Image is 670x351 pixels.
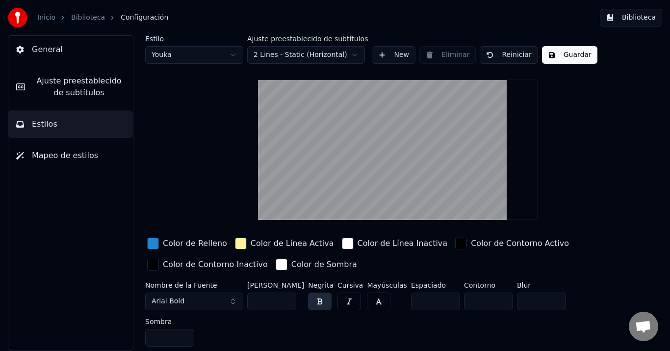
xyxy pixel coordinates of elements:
[163,259,268,270] div: Color de Contorno Inactivo
[480,46,538,64] button: Reiniciar
[32,44,63,55] span: General
[517,282,566,289] label: Blur
[8,67,133,107] button: Ajuste preestablecido de subtítulos
[145,257,270,272] button: Color de Contorno Inactivo
[8,8,27,27] img: youka
[367,282,407,289] label: Mayúsculas
[411,282,460,289] label: Espaciado
[372,46,415,64] button: New
[71,13,105,23] a: Biblioteca
[453,236,571,251] button: Color de Contorno Activo
[32,150,98,162] span: Mapeo de estilos
[358,238,448,249] div: Color de Línea Inactiva
[37,13,55,23] a: Inicio
[152,297,184,306] span: Arial Bold
[145,35,243,42] label: Estilo
[471,238,569,249] div: Color de Contorno Activo
[8,142,133,169] button: Mapeo de estilos
[145,282,243,289] label: Nombre de la Fuente
[145,318,194,325] label: Sombra
[233,236,336,251] button: Color de Línea Activa
[121,13,168,23] span: Configuración
[8,110,133,138] button: Estilos
[600,9,662,27] button: Biblioteca
[33,75,125,99] span: Ajuste preestablecido de subtítulos
[629,312,658,341] div: Chat abierto
[308,282,334,289] label: Negrita
[247,35,368,42] label: Ajuste preestablecido de subtítulos
[163,238,227,249] div: Color de Relleno
[291,259,357,270] div: Color de Sombra
[337,282,363,289] label: Cursiva
[145,236,229,251] button: Color de Relleno
[32,118,57,130] span: Estilos
[251,238,334,249] div: Color de Línea Activa
[274,257,359,272] button: Color de Sombra
[247,282,304,289] label: [PERSON_NAME]
[37,13,168,23] nav: breadcrumb
[464,282,513,289] label: Contorno
[542,46,597,64] button: Guardar
[8,36,133,63] button: General
[340,236,450,251] button: Color de Línea Inactiva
